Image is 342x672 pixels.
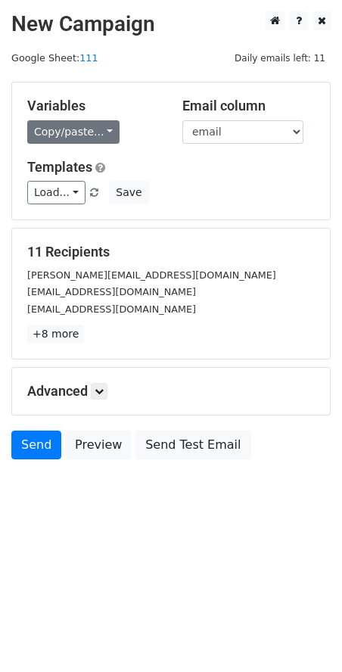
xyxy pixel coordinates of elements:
[27,383,315,400] h5: Advanced
[27,303,196,315] small: [EMAIL_ADDRESS][DOMAIN_NAME]
[27,159,92,175] a: Templates
[229,50,331,67] span: Daily emails left: 11
[79,52,98,64] a: 111
[11,11,331,37] h2: New Campaign
[27,120,120,144] a: Copy/paste...
[27,269,276,281] small: [PERSON_NAME][EMAIL_ADDRESS][DOMAIN_NAME]
[135,431,250,459] a: Send Test Email
[27,244,315,260] h5: 11 Recipients
[182,98,315,114] h5: Email column
[65,431,132,459] a: Preview
[109,181,148,204] button: Save
[11,431,61,459] a: Send
[27,98,160,114] h5: Variables
[27,286,196,297] small: [EMAIL_ADDRESS][DOMAIN_NAME]
[266,599,342,672] iframe: Chat Widget
[27,181,85,204] a: Load...
[11,52,98,64] small: Google Sheet:
[229,52,331,64] a: Daily emails left: 11
[27,325,84,344] a: +8 more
